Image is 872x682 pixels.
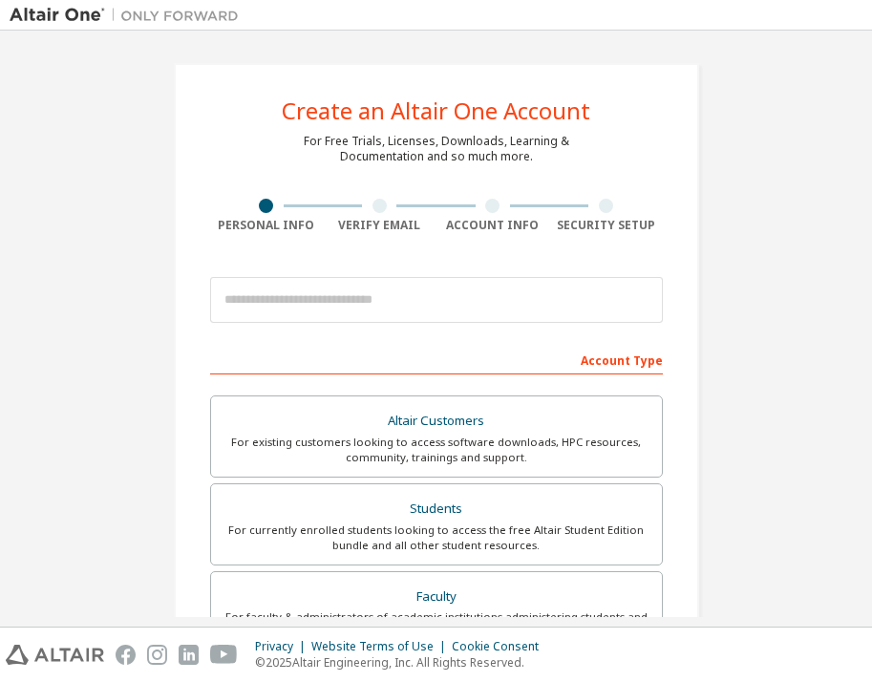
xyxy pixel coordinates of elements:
img: linkedin.svg [179,645,199,665]
div: Verify Email [323,218,436,233]
img: facebook.svg [116,645,136,665]
div: Account Type [210,344,663,374]
div: Account Info [436,218,550,233]
img: Altair One [10,6,248,25]
div: Website Terms of Use [311,639,452,654]
p: © 2025 Altair Engineering, Inc. All Rights Reserved. [255,654,550,671]
div: Cookie Consent [452,639,550,654]
div: Faculty [223,584,650,610]
div: For faculty & administrators of academic institutions administering students and accessing softwa... [223,609,650,640]
div: Students [223,496,650,522]
img: altair_logo.svg [6,645,104,665]
img: youtube.svg [210,645,238,665]
div: Altair Customers [223,408,650,435]
div: For currently enrolled students looking to access the free Altair Student Edition bundle and all ... [223,522,650,553]
div: Personal Info [210,218,324,233]
img: instagram.svg [147,645,167,665]
div: Create an Altair One Account [282,99,590,122]
div: For Free Trials, Licenses, Downloads, Learning & Documentation and so much more. [304,134,569,164]
div: For existing customers looking to access software downloads, HPC resources, community, trainings ... [223,435,650,465]
div: Security Setup [549,218,663,233]
div: Privacy [255,639,311,654]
